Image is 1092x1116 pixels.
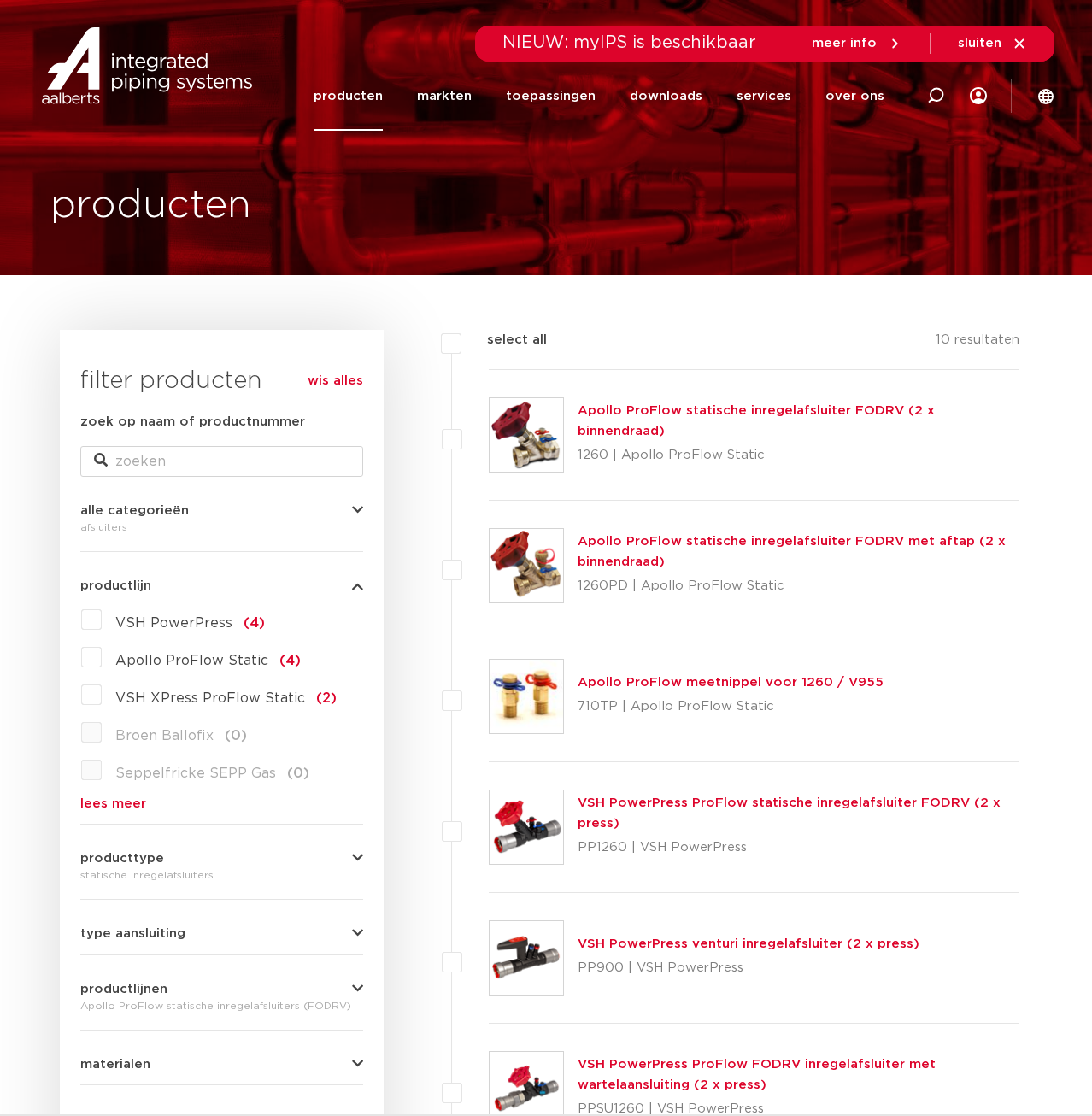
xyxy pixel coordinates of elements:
[50,179,251,233] h1: producten
[812,36,902,51] a: meer info
[244,616,265,630] span: (4)
[578,442,1019,469] p: 1260 | Apollo ProFlow Static
[225,729,247,743] span: (0)
[80,996,363,1016] div: Apollo ProFlow statische inregelafsluiters (FODRV)
[80,1058,363,1071] button: materialen
[958,36,1027,51] a: sluiten
[502,34,756,51] span: NIEUW: myIPS is beschikbaar
[490,921,563,995] img: Thumbnail for VSH PowerPress venturi inregelafsluiter (2 x press)
[80,517,363,537] div: afsluiters
[812,37,877,50] span: meer info
[578,573,1019,600] p: 1260PD | Apollo ProFlow Static
[825,62,884,131] a: over ons
[80,983,167,996] span: productlijnen
[80,579,151,592] span: productlijn
[308,371,363,391] a: wis alles
[80,852,363,865] button: producttype
[115,691,305,705] span: VSH XPress ProFlow Static
[630,62,702,131] a: downloads
[80,364,363,398] h3: filter producten
[80,504,363,517] button: alle categorieën
[578,954,919,982] p: PP900 | VSH PowerPress
[80,797,363,810] a: lees meer
[115,654,268,667] span: Apollo ProFlow Static
[506,62,596,131] a: toepassingen
[80,865,363,885] div: statische inregelafsluiters
[316,691,337,705] span: (2)
[578,404,935,438] a: Apollo ProFlow statische inregelafsluiter FODRV (2 x binnendraad)
[80,927,185,940] span: type aansluiting
[578,535,1006,568] a: Apollo ProFlow statische inregelafsluiter FODRV met aftap (2 x binnendraad)
[80,504,189,517] span: alle categorieën
[80,579,363,592] button: productlijn
[80,927,363,940] button: type aansluiting
[461,330,547,350] label: select all
[578,937,919,950] a: VSH PowerPress venturi inregelafsluiter (2 x press)
[578,676,884,689] a: Apollo ProFlow meetnippel voor 1260 / V955
[80,1058,150,1071] span: materialen
[737,62,791,131] a: services
[490,660,563,733] img: Thumbnail for Apollo ProFlow meetnippel voor 1260 / V955
[417,62,472,131] a: markten
[287,767,309,780] span: (0)
[80,983,363,996] button: productlijnen
[314,62,884,131] nav: Menu
[80,852,164,865] span: producttype
[578,796,1001,830] a: VSH PowerPress ProFlow statische inregelafsluiter FODRV (2 x press)
[936,330,1019,356] p: 10 resultaten
[578,834,1019,861] p: PP1260 | VSH PowerPress
[490,398,563,472] img: Thumbnail for Apollo ProFlow statische inregelafsluiter FODRV (2 x binnendraad)
[279,654,301,667] span: (4)
[970,62,987,131] div: my IPS
[115,729,214,743] span: Broen Ballofix
[578,693,884,720] p: 710TP | Apollo ProFlow Static
[314,62,383,131] a: producten
[958,37,1001,50] span: sluiten
[490,529,563,602] img: Thumbnail for Apollo ProFlow statische inregelafsluiter FODRV met aftap (2 x binnendraad)
[80,412,305,432] label: zoek op naam of productnummer
[490,790,563,864] img: Thumbnail for VSH PowerPress ProFlow statische inregelafsluiter FODRV (2 x press)
[80,446,363,477] input: zoeken
[578,1058,936,1091] a: VSH PowerPress ProFlow FODRV inregelafsluiter met wartelaansluiting (2 x press)
[115,767,276,780] span: Seppelfricke SEPP Gas
[115,616,232,630] span: VSH PowerPress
